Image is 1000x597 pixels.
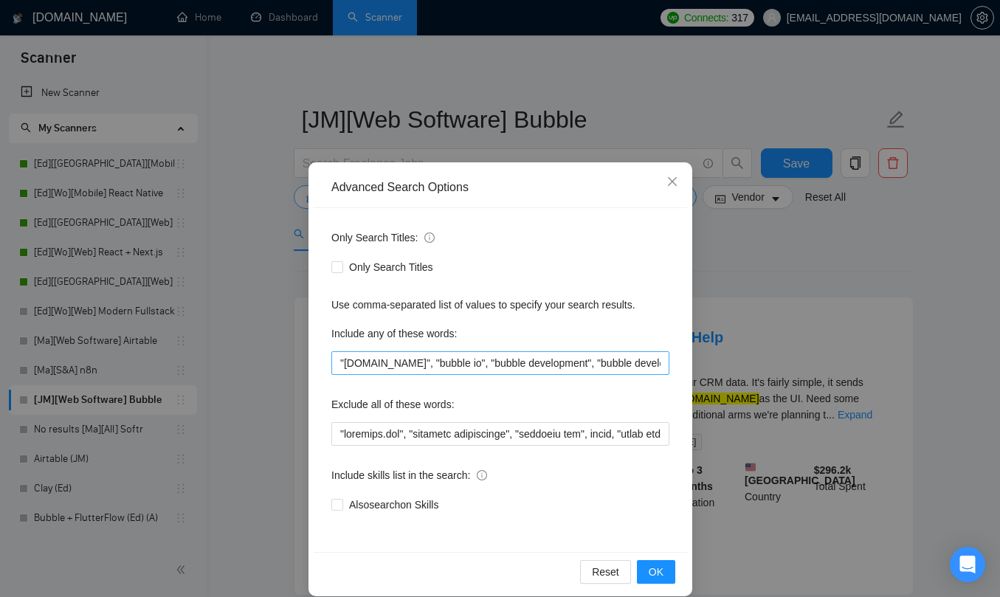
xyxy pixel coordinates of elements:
span: close [666,176,678,187]
span: Reset [592,564,619,580]
button: OK [636,560,675,584]
label: Include any of these words: [331,322,457,345]
span: info-circle [477,470,487,480]
span: Only Search Titles: [331,230,435,246]
span: Also search on Skills [343,497,444,513]
button: Reset [580,560,631,584]
span: OK [648,564,663,580]
span: Include skills list in the search: [331,467,487,483]
span: Only Search Titles [343,259,439,275]
label: Exclude all of these words: [331,393,455,416]
div: Use comma-separated list of values to specify your search results. [331,297,669,313]
div: Advanced Search Options [331,179,669,196]
span: info-circle [424,232,435,243]
button: Close [652,162,692,202]
div: Open Intercom Messenger [950,547,985,582]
